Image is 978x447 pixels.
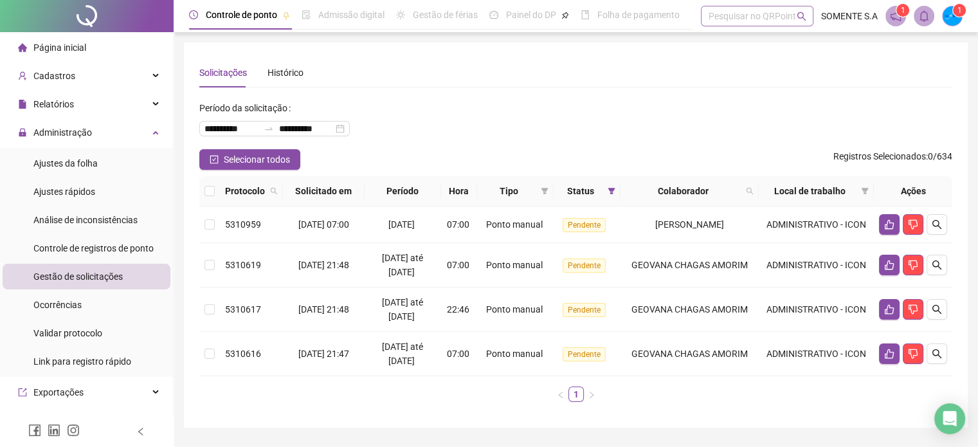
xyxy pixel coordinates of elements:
span: search [932,349,942,359]
div: Open Intercom Messenger [934,403,965,434]
li: Página anterior [553,387,568,402]
span: clock-circle [189,10,198,19]
span: [DATE] 21:48 [298,304,349,315]
td: ADMINISTRATIVO - ICON [759,243,874,287]
span: check-square [210,155,219,164]
sup: Atualize o seu contato no menu Meus Dados [953,4,966,17]
span: dislike [908,349,918,359]
span: export [18,388,27,397]
span: Link para registro rápido [33,356,131,367]
span: Controle de registros de ponto [33,243,154,253]
span: Gestão de solicitações [33,271,123,282]
span: instagram [67,424,80,437]
span: Ponto manual [486,260,543,270]
span: Selecionar todos [224,152,290,167]
div: Histórico [267,66,303,80]
span: Pendente [563,259,606,273]
button: Selecionar todos [199,149,300,170]
span: Local de trabalho [764,184,856,198]
span: facebook [28,424,41,437]
a: 1 [569,387,583,401]
span: user-add [18,71,27,80]
span: dislike [908,260,918,270]
span: pushpin [282,12,290,19]
span: GEOVANA CHAGAS AMORIM [631,349,748,359]
span: Ponto manual [486,349,543,359]
span: file [18,100,27,109]
span: Pendente [563,303,606,317]
span: Página inicial [33,42,86,53]
span: Ajustes rápidos [33,187,95,197]
span: Controle de ponto [206,10,277,20]
span: GEOVANA CHAGAS AMORIM [631,304,748,315]
span: search [932,304,942,315]
span: to [264,123,274,134]
span: Exportações [33,387,84,397]
span: dislike [908,304,918,315]
li: 1 [568,387,584,402]
span: filter [541,187,548,195]
span: [DATE] 07:00 [298,219,349,230]
span: [DATE] 21:47 [298,349,349,359]
span: 07:00 [447,219,469,230]
span: search [270,187,278,195]
span: search [797,12,806,21]
span: lock [18,128,27,137]
button: right [584,387,599,402]
span: Pendente [563,347,606,361]
span: Registros Selecionados [833,151,926,161]
span: Folha de pagamento [597,10,680,20]
span: file-done [302,10,311,19]
span: like [884,219,894,230]
span: Ocorrências [33,300,82,310]
span: 22:46 [447,304,469,315]
span: Ponto manual [486,304,543,315]
span: search [932,219,942,230]
td: ADMINISTRATIVO - ICON [759,287,874,332]
span: filter [858,181,871,201]
span: Administração [33,127,92,138]
td: ADMINISTRATIVO - ICON [759,332,874,376]
span: Painel do DP [506,10,556,20]
div: Solicitações [199,66,247,80]
span: [DATE] até [DATE] [382,342,423,366]
span: [DATE] [388,219,415,230]
span: left [557,391,565,399]
span: swap-right [264,123,274,134]
th: Período [365,176,441,206]
span: Validar protocolo [33,328,102,338]
span: : 0 / 634 [833,149,952,170]
span: [DATE] 21:48 [298,260,349,270]
span: 5310617 [225,304,261,315]
span: Ponto manual [486,219,543,230]
img: 50881 [943,6,962,26]
span: 07:00 [447,260,469,270]
span: [DATE] até [DATE] [382,297,423,322]
span: 5310619 [225,260,261,270]
span: notification [890,10,901,22]
span: 5310959 [225,219,261,230]
span: SOMENTE S.A [821,9,878,23]
span: Pendente [563,218,606,232]
span: 1 [901,6,905,15]
span: bell [918,10,930,22]
span: Protocolo [225,184,265,198]
span: home [18,43,27,52]
div: Ações [879,184,947,198]
span: book [581,10,590,19]
li: Próxima página [584,387,599,402]
span: linkedin [48,424,60,437]
th: Solicitado em [283,176,365,206]
span: right [588,391,595,399]
span: Admissão digital [318,10,385,20]
span: Análise de inconsistências [33,215,138,225]
span: filter [605,181,618,201]
span: search [267,181,280,201]
span: filter [861,187,869,195]
span: like [884,304,894,315]
span: Colaborador [626,184,741,198]
span: Relatórios [33,99,74,109]
span: Integrações [33,415,81,426]
th: Hora [441,176,477,206]
span: sun [396,10,405,19]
